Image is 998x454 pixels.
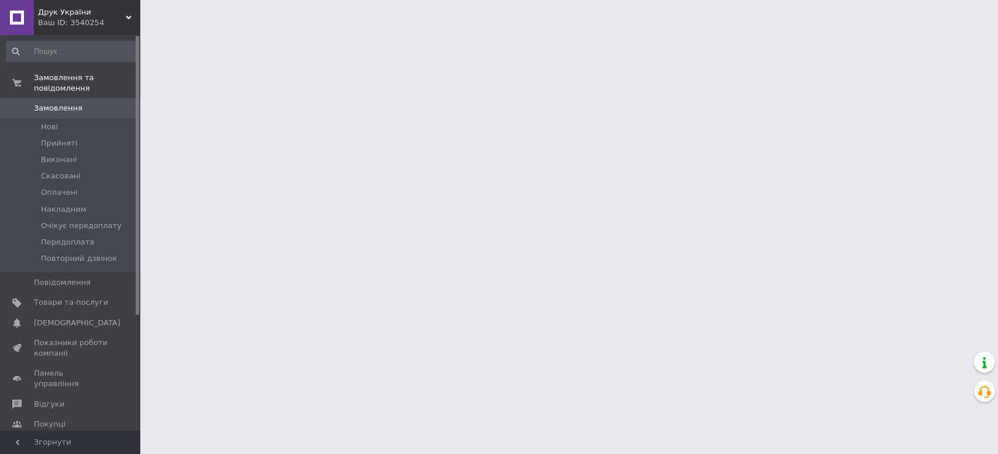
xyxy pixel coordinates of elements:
span: Товари та послуги [34,297,108,308]
span: Накладним [41,204,87,215]
span: Виконані [41,154,77,165]
span: Скасовані [41,171,81,181]
input: Пошук [6,41,137,62]
span: Нові [41,122,58,132]
span: Покупці [34,419,65,429]
span: Оплачені [41,187,78,198]
span: Друк України [38,7,126,18]
span: Показники роботи компанії [34,338,108,359]
div: Ваш ID: 3540254 [38,18,140,28]
span: [DEMOGRAPHIC_DATA] [34,318,120,328]
span: Замовлення та повідомлення [34,73,140,94]
span: Повідомлення [34,277,91,288]
span: Повторний дзвінок [41,253,117,264]
span: Замовлення [34,103,82,113]
span: Панель управління [34,368,108,389]
span: Очікує передоплату [41,221,122,231]
span: Прийняті [41,138,77,149]
span: Передоплата [41,237,94,247]
span: Відгуки [34,399,64,410]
